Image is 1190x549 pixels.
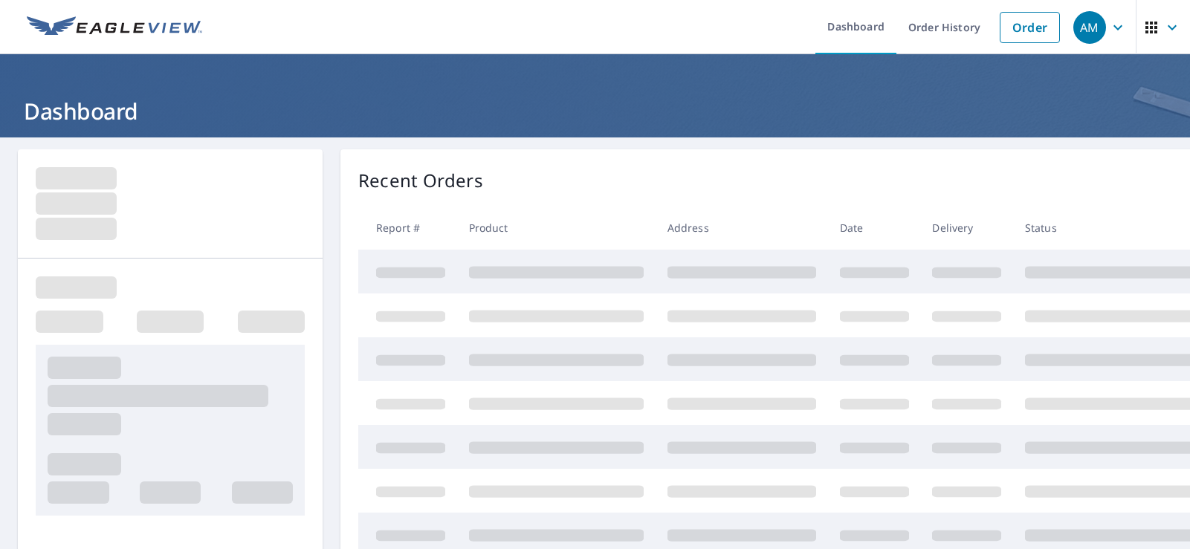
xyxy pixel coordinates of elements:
div: AM [1073,11,1106,44]
p: Recent Orders [358,167,483,194]
img: EV Logo [27,16,202,39]
th: Product [457,206,656,250]
th: Date [828,206,921,250]
th: Delivery [920,206,1013,250]
th: Address [656,206,828,250]
th: Report # [358,206,457,250]
a: Order [1000,12,1060,43]
h1: Dashboard [18,96,1172,126]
